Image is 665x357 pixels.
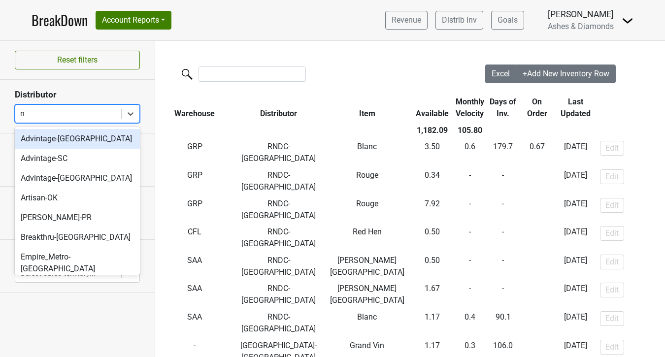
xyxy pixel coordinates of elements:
[453,281,487,309] td: -
[523,69,609,78] span: +Add New Inventory Row
[487,224,520,252] td: -
[453,195,487,224] td: -
[487,167,520,195] td: -
[487,252,520,281] td: -
[15,149,140,168] div: Advintage-SC
[155,309,234,337] td: SAA
[155,167,234,195] td: GRP
[520,167,554,195] td: -
[453,224,487,252] td: -
[554,224,598,252] td: [DATE]
[600,340,624,355] button: Edit
[353,227,382,236] span: Red Hen
[330,284,404,305] span: [PERSON_NAME][GEOGRAPHIC_DATA]
[487,309,520,337] td: 90.1
[554,252,598,281] td: [DATE]
[15,90,140,100] h3: Distributor
[516,65,616,83] button: +Add New Inventory Row
[600,311,624,326] button: Edit
[155,281,234,309] td: SAA
[32,10,88,31] a: BreakDown
[453,167,487,195] td: -
[155,195,234,224] td: GRP
[600,198,624,213] button: Edit
[554,94,598,122] th: Last Updated: activate to sort column ascending
[411,252,453,281] td: 0.50
[600,226,624,241] button: Edit
[554,195,598,224] td: [DATE]
[600,169,624,184] button: Edit
[492,69,510,78] span: Excel
[155,139,234,167] td: GRP
[411,195,453,224] td: 7.92
[554,281,598,309] td: [DATE]
[155,252,234,281] td: SAA
[234,281,323,309] td: RNDC-[GEOGRAPHIC_DATA]
[520,94,554,122] th: On Order: activate to sort column ascending
[600,141,624,156] button: Edit
[234,167,323,195] td: RNDC-[GEOGRAPHIC_DATA]
[600,283,624,297] button: Edit
[96,11,171,30] button: Account Reports
[453,122,487,139] th: 105.80
[15,247,140,279] div: Empire_Metro-[GEOGRAPHIC_DATA]
[600,255,624,269] button: Edit
[491,11,524,30] a: Goals
[520,139,554,167] td: -
[520,224,554,252] td: -
[487,281,520,309] td: -
[411,94,453,122] th: Available: activate to sort column ascending
[323,94,412,122] th: Item: activate to sort column ascending
[385,11,428,30] a: Revenue
[487,195,520,224] td: -
[453,252,487,281] td: -
[520,281,554,309] td: -
[554,167,598,195] td: [DATE]
[234,94,323,122] th: Distributor: activate to sort column ascending
[234,139,323,167] td: RNDC-[GEOGRAPHIC_DATA]
[15,168,140,188] div: Advintage-[GEOGRAPHIC_DATA]
[520,252,554,281] td: -
[435,11,483,30] a: Distrib Inv
[411,139,453,167] td: 3.50
[520,195,554,224] td: -
[356,199,378,208] span: Rouge
[411,309,453,337] td: 1.17
[554,309,598,337] td: [DATE]
[330,256,404,277] span: [PERSON_NAME][GEOGRAPHIC_DATA]
[357,142,377,151] span: Blanc
[234,252,323,281] td: RNDC-[GEOGRAPHIC_DATA]
[411,224,453,252] td: 0.50
[234,195,323,224] td: RNDC-[GEOGRAPHIC_DATA]
[411,167,453,195] td: 0.34
[554,139,598,167] td: [DATE]
[485,65,517,83] button: Excel
[356,170,378,180] span: Rouge
[453,139,487,167] td: 0.6
[234,224,323,252] td: RNDC-[GEOGRAPHIC_DATA]
[548,22,614,31] span: Ashes & Diamonds
[520,309,554,337] td: -
[548,8,614,21] div: [PERSON_NAME]
[487,94,520,122] th: Days of Inv.: activate to sort column ascending
[350,341,384,350] span: Grand Vin
[155,94,234,122] th: Warehouse: activate to sort column ascending
[15,227,140,247] div: Breakthru-[GEOGRAPHIC_DATA]
[155,224,234,252] td: CFL
[15,208,140,227] div: [PERSON_NAME]-PR
[234,309,323,337] td: RNDC-[GEOGRAPHIC_DATA]
[15,51,140,69] button: Reset filters
[357,312,377,322] span: Blanc
[453,309,487,337] td: 0.4
[15,188,140,208] div: Artisan-OK
[411,122,453,139] th: 1,182.09
[15,129,140,149] div: Advintage-[GEOGRAPHIC_DATA]
[487,139,520,167] td: 179.7
[453,94,487,122] th: Monthly Velocity: activate to sort column ascending
[411,281,453,309] td: 1.67
[622,15,633,27] img: Dropdown Menu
